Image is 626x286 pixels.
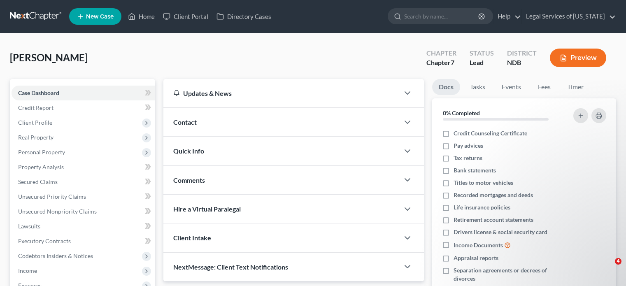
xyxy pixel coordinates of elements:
div: Chapter [426,49,456,58]
span: [PERSON_NAME] [10,51,88,63]
a: Help [493,9,521,24]
a: Directory Cases [212,9,275,24]
span: Income Documents [454,241,503,249]
span: Income [18,267,37,274]
span: Comments [173,176,205,184]
span: Contact [173,118,197,126]
span: 7 [451,58,454,66]
strong: 0% Completed [443,109,480,116]
a: Case Dashboard [12,86,155,100]
a: Fees [531,79,557,95]
a: Unsecured Priority Claims [12,189,155,204]
span: Real Property [18,134,54,141]
span: Separation agreements or decrees of divorces [454,266,563,283]
span: Client Intake [173,234,211,242]
a: Timer [561,79,590,95]
a: Unsecured Nonpriority Claims [12,204,155,219]
div: NDB [507,58,537,67]
span: Appraisal reports [454,254,498,262]
span: Recorded mortgages and deeds [454,191,533,199]
span: Life insurance policies [454,203,510,212]
input: Search by name... [404,9,479,24]
a: Lawsuits [12,219,155,234]
span: Tax returns [454,154,482,162]
span: Retirement account statements [454,216,533,224]
span: Credit Report [18,104,54,111]
span: Codebtors Insiders & Notices [18,252,93,259]
span: Executory Contracts [18,237,71,244]
div: Status [470,49,494,58]
span: NextMessage: Client Text Notifications [173,263,288,271]
span: New Case [86,14,114,20]
a: Secured Claims [12,174,155,189]
a: Property Analysis [12,160,155,174]
span: Lawsuits [18,223,40,230]
span: Unsecured Nonpriority Claims [18,208,97,215]
div: Lead [470,58,494,67]
a: Docs [432,79,460,95]
span: Credit Counseling Certificate [454,129,527,137]
a: Client Portal [159,9,212,24]
div: Updates & News [173,89,389,98]
span: Titles to motor vehicles [454,179,513,187]
iframe: Intercom live chat [598,258,618,278]
span: Property Analysis [18,163,64,170]
span: Case Dashboard [18,89,59,96]
span: Pay advices [454,142,483,150]
span: Personal Property [18,149,65,156]
span: 4 [615,258,621,265]
a: Events [495,79,528,95]
div: District [507,49,537,58]
a: Tasks [463,79,492,95]
a: Home [124,9,159,24]
span: Quick Info [173,147,204,155]
a: Legal Services of [US_STATE] [522,9,616,24]
a: Executory Contracts [12,234,155,249]
div: Chapter [426,58,456,67]
span: Hire a Virtual Paralegal [173,205,241,213]
span: Client Profile [18,119,52,126]
button: Preview [550,49,606,67]
a: Credit Report [12,100,155,115]
span: Secured Claims [18,178,58,185]
span: Bank statements [454,166,496,174]
span: Drivers license & social security card [454,228,547,236]
span: Unsecured Priority Claims [18,193,86,200]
